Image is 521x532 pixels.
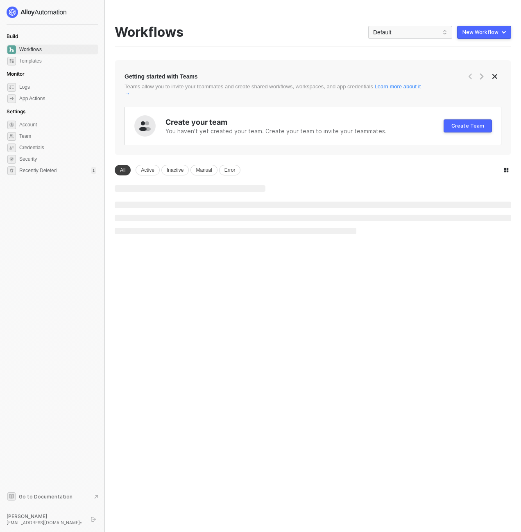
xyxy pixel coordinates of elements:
[478,73,485,80] span: icon-arrow-right
[19,82,96,92] span: Logs
[91,517,96,522] span: logout
[7,166,16,175] span: settings
[7,121,16,129] span: settings
[467,73,473,80] span: icon-arrow-left
[7,94,16,103] span: icon-app-actions
[115,165,131,175] div: All
[7,45,16,54] span: dashboard
[19,493,72,500] span: Go to Documentation
[457,26,511,39] button: New Workflow
[7,108,25,114] span: Settings
[7,144,16,152] span: credentials
[19,167,57,174] span: Recently Deleted
[19,154,96,164] span: Security
[92,493,100,501] span: document-arrow
[115,25,183,40] div: Workflows
[7,492,16,501] span: documentation
[19,56,96,66] span: Templates
[161,165,189,175] div: Inactive
[7,520,84,525] div: [EMAIL_ADDRESS][DOMAIN_NAME] •
[19,45,96,54] span: Workflows
[7,33,18,39] span: Build
[165,117,444,127] div: Create your team
[7,71,25,77] span: Monitor
[125,72,198,81] div: Getting started with Teams
[165,127,444,135] div: You haven't yet created your team. Create your team to invite your teammates.
[125,83,426,97] div: Teams allow you to invite your teammates and create shared workflows, workspaces, and app credent...
[492,73,498,80] span: icon-close
[136,165,160,175] div: Active
[7,7,67,18] img: logo
[7,57,16,65] span: marketplace
[19,95,45,102] div: App Actions
[451,123,484,129] div: Create Team
[190,165,217,175] div: Manual
[7,155,16,164] span: security
[19,143,96,153] span: Credentials
[462,29,498,36] div: New Workflow
[444,119,492,132] button: Create Team
[7,513,84,520] div: [PERSON_NAME]
[19,120,96,130] span: Account
[19,131,96,141] span: Team
[91,167,96,174] div: 1
[219,165,241,175] div: Error
[7,492,98,501] a: Knowledge Base
[7,7,98,18] a: logo
[7,83,16,92] span: icon-logs
[373,26,447,38] span: Default
[7,132,16,141] span: team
